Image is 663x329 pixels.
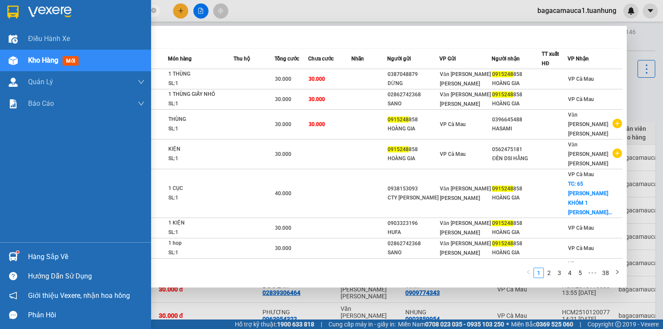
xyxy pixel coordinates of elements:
div: HOÀNG GIA [492,99,541,108]
div: 0396645488 [492,115,541,124]
div: HUFA [388,228,439,237]
div: SL: 1 [168,228,233,237]
div: 858 [388,145,439,154]
span: Tổng cước [275,56,299,62]
span: Điều hành xe [28,33,70,44]
li: 38 [599,268,612,278]
a: 4 [565,268,575,278]
span: VP Gửi [439,56,456,62]
span: VP Cà Mau [568,171,594,177]
li: Previous Page [523,268,534,278]
div: HOÀNG GIA [492,228,541,237]
span: 40.000 [275,190,291,196]
div: SANO [388,248,439,257]
div: 858 [492,90,541,99]
li: 5 [575,268,585,278]
div: 858 [492,70,541,79]
span: 0915248 [388,146,409,152]
span: 30.000 [275,245,291,251]
span: mới [63,56,79,66]
div: SL: 1 [168,248,233,258]
li: Next Page [612,268,622,278]
sup: 1 [16,251,19,253]
span: Văn [PERSON_NAME] [PERSON_NAME] [440,220,491,236]
div: Phản hồi [28,309,145,322]
div: 858 [492,239,541,248]
li: 4 [565,268,575,278]
div: SL: 1 [168,79,233,89]
div: 0387048879 [388,70,439,79]
span: VP Cà Mau [440,151,466,157]
li: Next 5 Pages [585,268,599,278]
span: 0915248 [388,117,409,123]
span: 30.000 [275,76,291,82]
span: VP Cà Mau [568,96,594,102]
span: message [9,311,17,319]
span: 0915248 [492,92,513,98]
span: plus-circle [612,149,622,158]
div: 858 [492,184,541,193]
img: warehouse-icon [9,78,18,87]
div: SL: 1 [168,99,233,109]
a: 5 [575,268,585,278]
div: SL: 1 [168,193,233,203]
div: 1 KIỆN [168,218,233,228]
span: plus-circle [612,119,622,128]
a: 2 [544,268,554,278]
div: Hướng dẫn sử dụng [28,270,145,283]
span: VP Cà Mau [568,76,594,82]
span: down [138,100,145,107]
span: Văn [PERSON_NAME] [PERSON_NAME] [440,186,491,201]
span: Văn [PERSON_NAME] [PERSON_NAME] [440,92,491,107]
div: CTY [PERSON_NAME] [388,193,439,202]
span: Chưa cước [308,56,334,62]
span: Văn [PERSON_NAME] [PERSON_NAME] [440,71,491,87]
div: HOÀNG GIA [388,154,439,163]
li: 3 [554,268,565,278]
span: left [526,269,531,275]
span: TT xuất HĐ [542,51,559,66]
button: left [523,268,534,278]
div: 1 CỤC [168,184,233,193]
span: 30.000 [275,96,291,102]
span: VP Nhận [568,56,589,62]
div: 1 THÙNG [168,70,233,79]
span: Kho hàng [28,56,58,64]
span: 30.000 [275,225,291,231]
div: SL: 1 [168,154,233,164]
span: 30.000 [275,151,291,157]
div: 0938153093 [388,184,439,193]
div: SANO [388,99,439,108]
div: THÙNG [168,115,233,124]
div: ĐÈN DSI HẰNG [492,154,541,163]
span: Văn [PERSON_NAME] [PERSON_NAME] [568,261,608,286]
img: warehouse-icon [9,252,18,261]
div: DỪNG [388,79,439,88]
span: close-circle [151,7,156,15]
div: 0903323196 [388,219,439,228]
a: 3 [555,268,564,278]
div: HOÀNG GIA [492,79,541,88]
span: Món hàng [168,56,192,62]
span: down [138,79,145,85]
div: HOÀNG GIA [388,124,439,133]
img: solution-icon [9,99,18,108]
div: 0562475181 [492,145,541,154]
span: 0915248 [492,240,513,247]
span: VP Cà Mau [568,225,594,231]
span: Giới thiệu Vexere, nhận hoa hồng [28,290,130,301]
div: 1 THÙNG GIẤY NHỎ [168,90,233,99]
span: Thu hộ [234,56,250,62]
img: warehouse-icon [9,56,18,65]
li: 2 [544,268,554,278]
span: Người gửi [387,56,411,62]
span: Văn [PERSON_NAME] [PERSON_NAME] [568,142,608,167]
span: 0915248 [492,71,513,77]
span: 30.000 [309,76,325,82]
span: Nhãn [351,56,364,62]
span: Văn [PERSON_NAME] [PERSON_NAME] [568,112,608,137]
span: notification [9,291,17,300]
span: Quản Lý [28,76,53,87]
img: warehouse-icon [9,35,18,44]
span: Văn [PERSON_NAME] [PERSON_NAME] [440,240,491,256]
